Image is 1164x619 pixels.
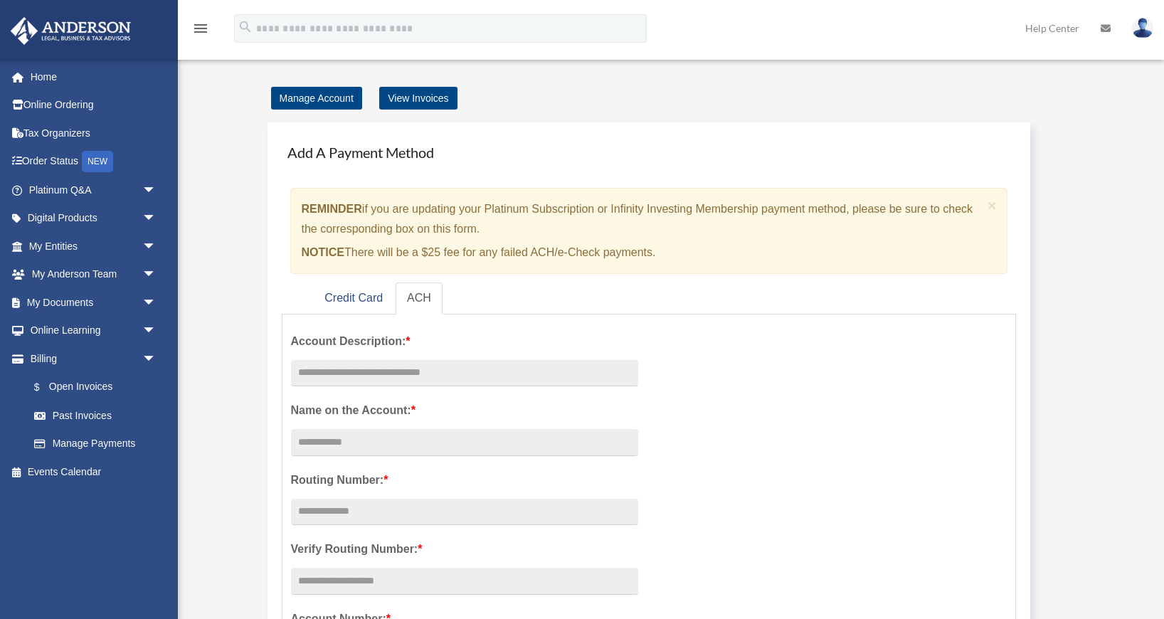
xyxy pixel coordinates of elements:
a: View Invoices [379,87,457,110]
span: arrow_drop_down [142,232,171,261]
strong: REMINDER [302,203,362,215]
a: My Documentsarrow_drop_down [10,288,178,317]
a: Billingarrow_drop_down [10,344,178,373]
p: There will be a $25 fee for any failed ACH/e-Check payments. [302,243,983,263]
a: Manage Account [271,87,362,110]
a: Past Invoices [20,401,178,430]
h4: Add A Payment Method [282,137,1017,168]
a: Credit Card [313,282,394,314]
a: Digital Productsarrow_drop_down [10,204,178,233]
a: Order StatusNEW [10,147,178,176]
div: if you are updating your Platinum Subscription or Infinity Investing Membership payment method, p... [290,188,1008,274]
a: menu [192,25,209,37]
span: arrow_drop_down [142,288,171,317]
a: Events Calendar [10,457,178,486]
label: Verify Routing Number: [291,539,638,559]
a: Manage Payments [20,430,171,458]
a: Platinum Q&Aarrow_drop_down [10,176,178,204]
a: ACH [396,282,443,314]
span: $ [42,379,49,396]
span: × [988,197,997,213]
a: Tax Organizers [10,119,178,147]
span: arrow_drop_down [142,204,171,233]
i: menu [192,20,209,37]
i: search [238,19,253,35]
strong: NOTICE [302,246,344,258]
label: Routing Number: [291,470,638,490]
label: Account Description: [291,332,638,351]
label: Name on the Account: [291,401,638,420]
div: NEW [82,151,113,172]
span: arrow_drop_down [142,344,171,374]
a: $Open Invoices [20,373,178,402]
span: arrow_drop_down [142,176,171,205]
a: Home [10,63,178,91]
img: User Pic [1132,18,1153,38]
a: My Anderson Teamarrow_drop_down [10,260,178,289]
span: arrow_drop_down [142,260,171,290]
img: Anderson Advisors Platinum Portal [6,17,135,45]
button: Close [988,198,997,213]
a: My Entitiesarrow_drop_down [10,232,178,260]
a: Online Learningarrow_drop_down [10,317,178,345]
span: arrow_drop_down [142,317,171,346]
a: Online Ordering [10,91,178,120]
